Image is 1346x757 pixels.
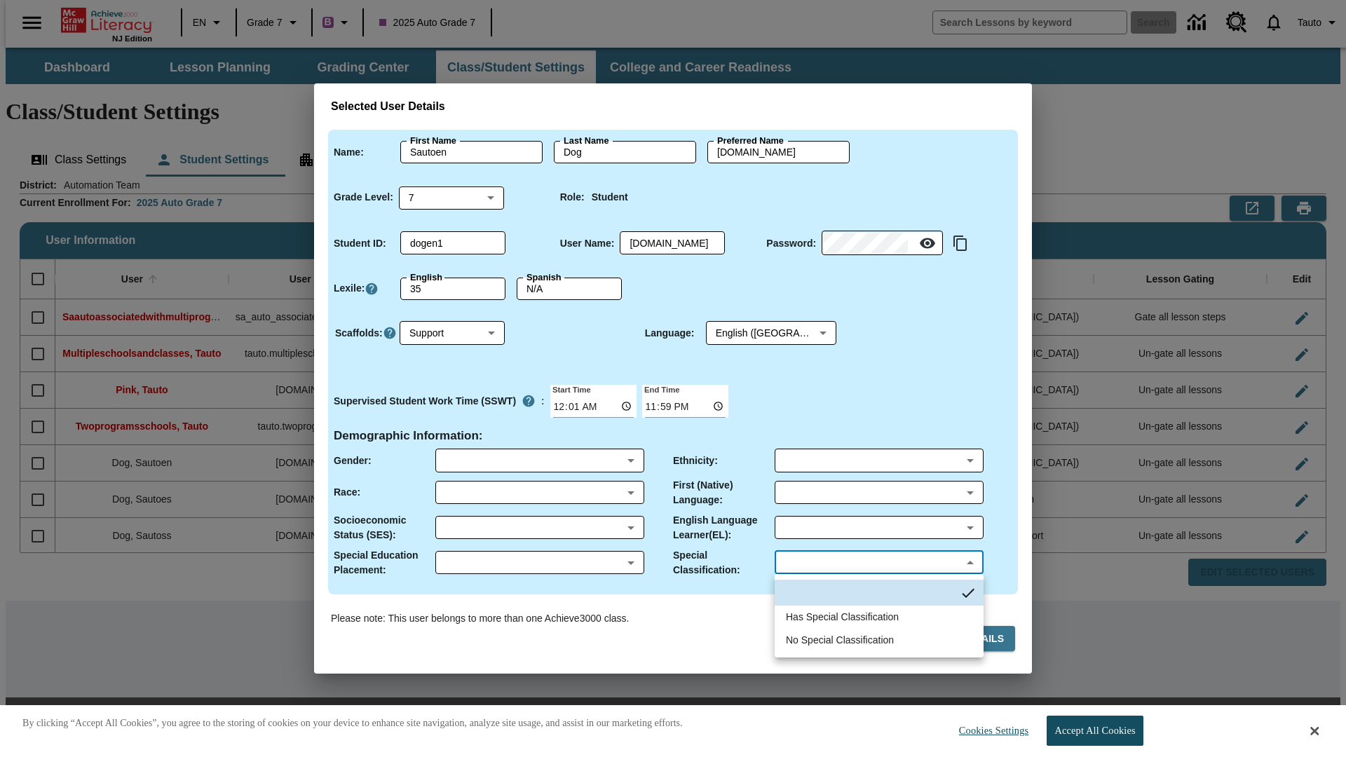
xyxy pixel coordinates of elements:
button: Cookies Settings [946,716,1034,745]
button: Close [1310,725,1319,737]
li: No Item Selected [775,580,984,606]
div: Has Special Classification [786,610,899,625]
button: Accept All Cookies [1047,716,1143,746]
li: No Special Classification [775,629,984,652]
p: By clicking “Accept All Cookies”, you agree to the storing of cookies on your device to enhance s... [22,716,683,730]
li: Has Special Classification [775,606,984,629]
div: No Special Classification [786,633,894,648]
